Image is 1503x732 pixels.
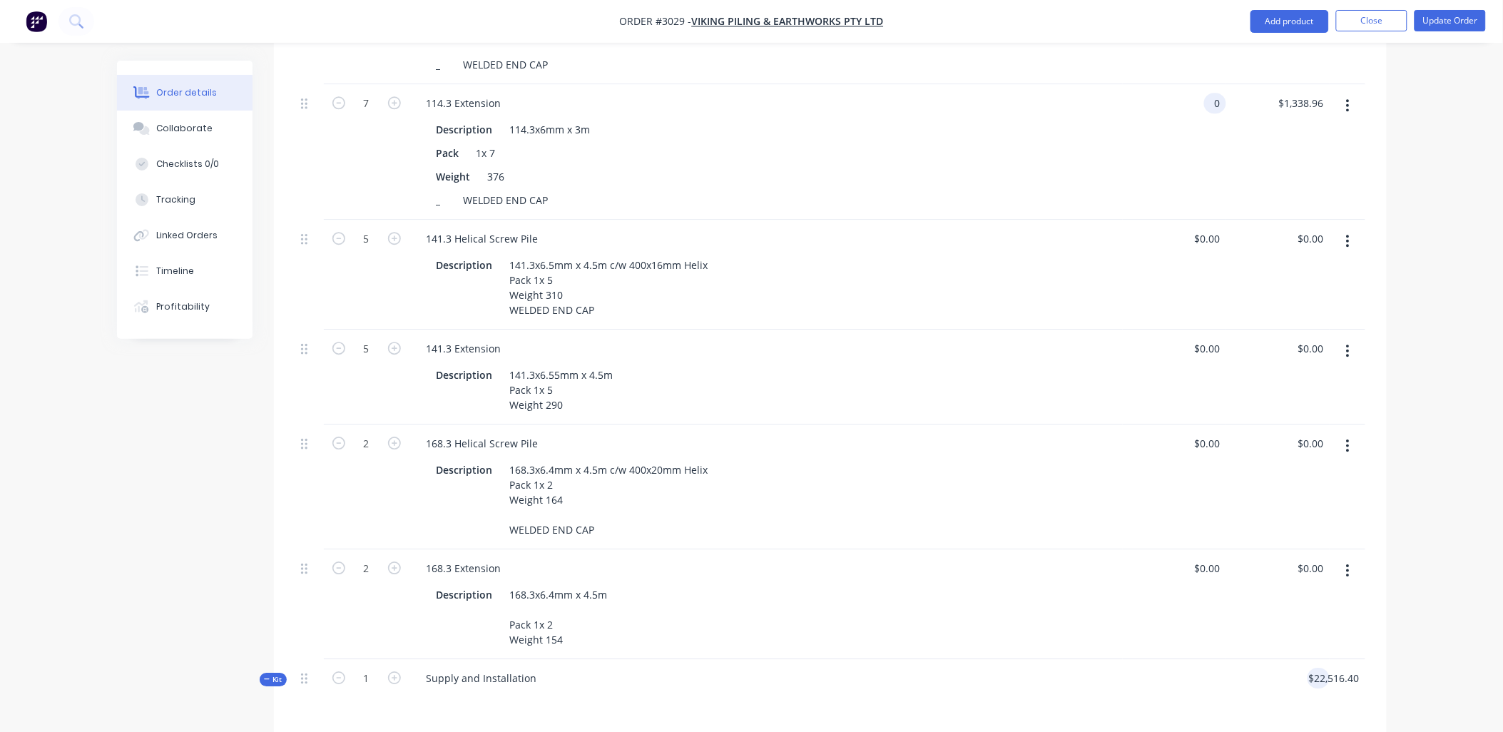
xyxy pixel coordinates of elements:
a: VIKING PILING & EARTHWORKS PTY LTD [692,15,884,29]
div: Linked Orders [156,229,218,242]
button: Linked Orders [117,218,253,253]
button: Order details [117,75,253,111]
div: Tracking [156,193,195,206]
div: 168.3 Extension [415,558,513,579]
span: Order #3029 - [620,15,692,29]
div: Description [431,584,499,605]
div: 141.3x6.5mm x 4.5m c/w 400x16mm Helix Pack 1x 5 Weight 310 WELDED END CAP [504,255,714,320]
div: Timeline [156,265,194,278]
button: Checklists 0/0 [117,146,253,182]
div: 114.3 Extension [415,93,513,113]
div: Description [431,365,499,385]
button: Tracking [117,182,253,218]
div: 141.3x6.55mm x 4.5m Pack 1x 5 Weight 290 [504,365,619,415]
div: Description [431,119,499,140]
div: Pack [431,143,465,163]
button: Close [1336,10,1407,31]
button: Profitability [117,289,253,325]
div: 168.3x6.4mm x 4.5m Pack 1x 2 Weight 154 [504,584,613,650]
div: _ [431,54,452,75]
div: 1x 7 [471,143,501,163]
div: Collaborate [156,122,213,135]
div: Kit [260,673,287,686]
div: Checklists 0/0 [156,158,219,171]
button: Update Order [1415,10,1486,31]
div: 114.3x6mm x 3m [504,119,596,140]
div: 141.3 Helical Screw Pile [415,228,550,249]
div: Weight [431,166,477,187]
div: 141.3 Extension [415,338,513,359]
button: Add product [1250,10,1329,33]
div: WELDED END CAP [458,190,554,210]
img: Factory [26,11,47,32]
div: 376 [482,166,511,187]
div: Supply and Installation [415,668,549,688]
span: Kit [264,674,282,685]
div: WELDED END CAP [458,54,554,75]
div: Description [431,459,499,480]
div: 168.3x6.4mm x 4.5m c/w 400x20mm Helix Pack 1x 2 Weight 164 WELDED END CAP [504,459,714,540]
div: Description [431,255,499,275]
div: Profitability [156,300,210,313]
button: Timeline [117,253,253,289]
button: Collaborate [117,111,253,146]
div: _ [431,190,452,210]
div: Order details [156,86,217,99]
div: 168.3 Helical Screw Pile [415,433,550,454]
